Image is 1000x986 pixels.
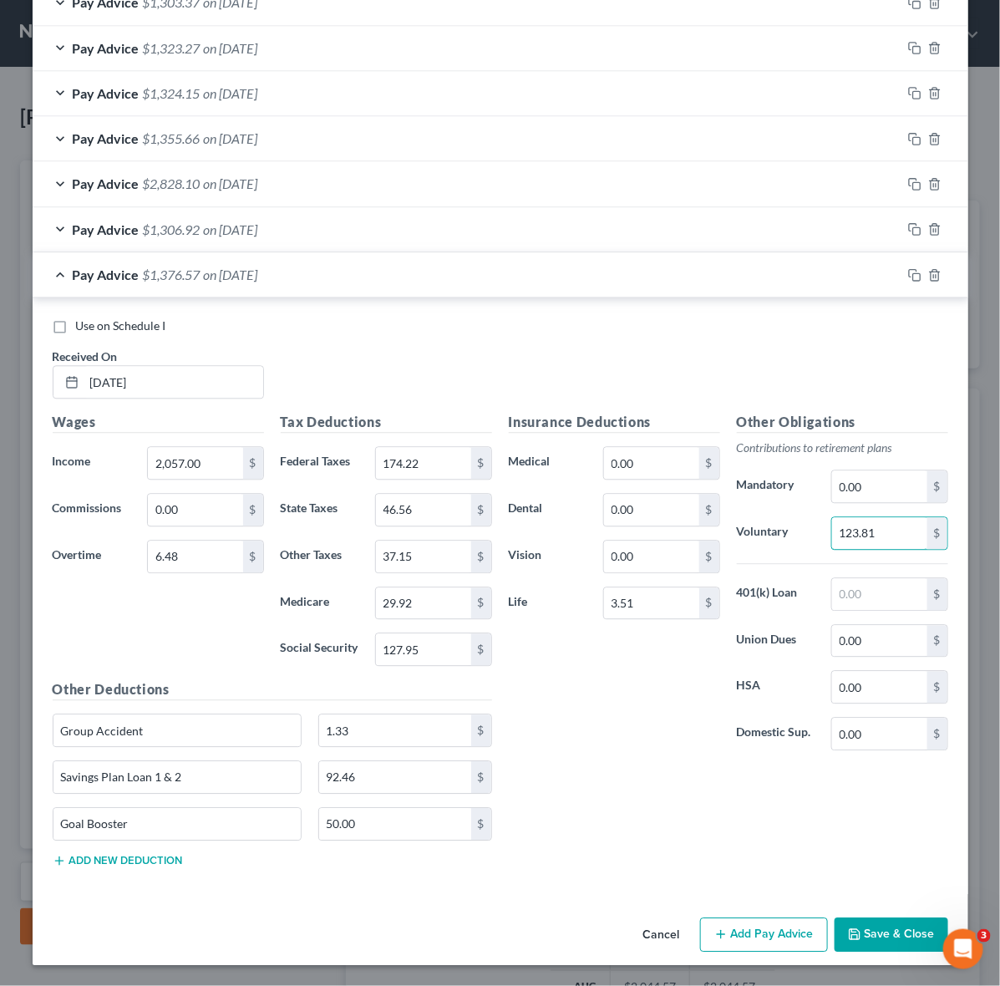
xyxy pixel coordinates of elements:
[53,680,492,701] h5: Other Deductions
[737,440,948,457] p: Contributions to retirement plans
[44,494,140,527] label: Commissions
[728,470,824,504] label: Mandatory
[604,448,698,480] input: 0.00
[728,625,824,658] label: Union Dues
[832,579,926,611] input: 0.00
[319,762,471,794] input: 0.00
[53,762,302,794] input: Specify...
[832,626,926,658] input: 0.00
[509,413,720,434] h5: Insurance Deductions
[500,494,596,527] label: Dental
[832,672,926,704] input: 0.00
[700,918,828,953] button: Add Pay Advice
[927,518,947,550] div: $
[204,131,258,147] span: on [DATE]
[737,413,948,434] h5: Other Obligations
[699,448,719,480] div: $
[148,495,242,526] input: 0.00
[604,495,698,526] input: 0.00
[53,855,183,868] button: Add new deduction
[143,176,201,192] span: $2,828.10
[500,587,596,621] label: Life
[143,222,201,238] span: $1,306.92
[927,719,947,750] div: $
[76,319,166,333] span: Use on Schedule I
[143,86,201,102] span: $1,324.15
[73,41,140,57] span: Pay Advice
[272,587,368,621] label: Medicare
[927,626,947,658] div: $
[471,448,491,480] div: $
[243,448,263,480] div: $
[281,413,492,434] h5: Tax Deductions
[73,222,140,238] span: Pay Advice
[471,634,491,666] div: $
[376,634,470,666] input: 0.00
[143,131,201,147] span: $1,355.66
[699,541,719,573] div: $
[73,267,140,283] span: Pay Advice
[148,541,242,573] input: 0.00
[376,495,470,526] input: 0.00
[728,578,824,612] label: 401(k) Loan
[832,719,926,750] input: 0.00
[53,413,264,434] h5: Wages
[500,541,596,574] label: Vision
[927,672,947,704] div: $
[376,448,470,480] input: 0.00
[471,541,491,573] div: $
[84,367,263,399] input: MM/DD/YYYY
[204,267,258,283] span: on [DATE]
[53,350,118,364] span: Received On
[143,267,201,283] span: $1,376.57
[148,448,242,480] input: 0.00
[977,929,991,943] span: 3
[832,471,926,503] input: 0.00
[728,718,824,751] label: Domestic Sup.
[835,918,948,953] button: Save & Close
[272,541,368,574] label: Other Taxes
[272,494,368,527] label: State Taxes
[204,86,258,102] span: on [DATE]
[471,588,491,620] div: $
[243,541,263,573] div: $
[376,588,470,620] input: 0.00
[73,131,140,147] span: Pay Advice
[699,495,719,526] div: $
[73,86,140,102] span: Pay Advice
[471,809,491,841] div: $
[699,588,719,620] div: $
[53,715,302,747] input: Specify...
[604,588,698,620] input: 0.00
[319,715,471,747] input: 0.00
[927,579,947,611] div: $
[53,455,91,469] span: Income
[471,762,491,794] div: $
[376,541,470,573] input: 0.00
[927,471,947,503] div: $
[143,41,201,57] span: $1,323.27
[319,809,471,841] input: 0.00
[53,809,302,841] input: Specify...
[943,929,983,969] iframe: Intercom live chat
[73,176,140,192] span: Pay Advice
[728,671,824,704] label: HSA
[204,176,258,192] span: on [DATE]
[500,447,596,480] label: Medical
[44,541,140,574] label: Overtime
[272,633,368,667] label: Social Security
[204,222,258,238] span: on [DATE]
[243,495,263,526] div: $
[832,518,926,550] input: 0.00
[471,495,491,526] div: $
[272,447,368,480] label: Federal Taxes
[728,517,824,551] label: Voluntary
[604,541,698,573] input: 0.00
[630,920,693,953] button: Cancel
[471,715,491,747] div: $
[204,41,258,57] span: on [DATE]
